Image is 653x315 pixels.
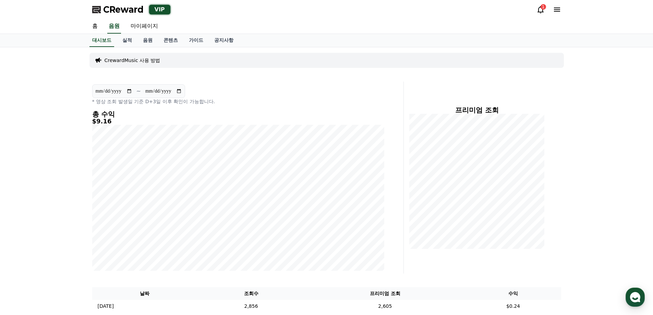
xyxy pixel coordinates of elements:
a: 공지사항 [209,34,239,47]
p: [DATE] [98,303,114,310]
th: 프리미엄 조회 [305,287,465,300]
a: 음원 [137,34,158,47]
a: 음원 [107,19,121,34]
a: 1 [536,5,545,14]
div: VIP [149,5,170,14]
a: 대화 [45,217,88,234]
th: 조회수 [197,287,305,300]
a: 홈 [87,19,103,34]
span: 대화 [63,228,71,233]
p: * 영상 조회 발생일 기준 D+3일 이후 확인이 가능합니다. [92,98,384,105]
td: 2,856 [197,300,305,313]
a: 콘텐츠 [158,34,183,47]
h4: 총 수익 [92,110,384,118]
a: 대시보드 [89,34,114,47]
h4: 프리미엄 조회 [409,106,545,114]
div: 1 [541,4,546,10]
a: 가이드 [183,34,209,47]
th: 날짜 [92,287,197,300]
span: 홈 [22,228,26,233]
h5: $9.16 [92,118,384,125]
td: 2,605 [305,300,465,313]
span: 설정 [106,228,114,233]
a: 마이페이지 [125,19,164,34]
p: ~ [136,87,141,95]
a: CrewardMusic 사용 방법 [105,57,160,64]
a: 홈 [2,217,45,234]
th: 수익 [465,287,561,300]
a: 실적 [117,34,137,47]
td: $0.24 [465,300,561,313]
span: CReward [103,4,144,15]
a: 설정 [88,217,132,234]
a: CReward [92,4,144,15]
